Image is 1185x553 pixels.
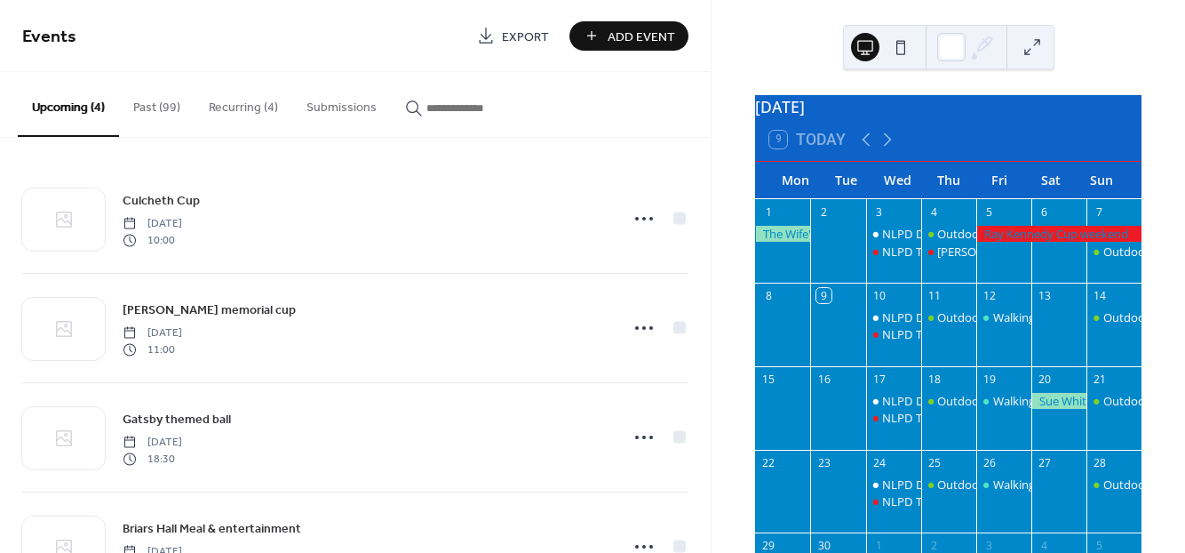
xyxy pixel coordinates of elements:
div: Walking football training [993,309,1122,325]
div: 18 [927,372,942,387]
div: 11 [927,288,942,303]
div: [DATE] [755,95,1141,118]
div: NLPD Table tennis/ Crib [882,326,1008,342]
button: Submissions [292,72,391,135]
div: 7 [1092,204,1107,220]
a: [PERSON_NAME] memorial cup [123,300,296,320]
div: NLPD Drop in Hub [882,309,982,325]
a: Culcheth Cup [123,190,200,211]
div: Outdoor Crown Green Bowls [921,477,976,493]
span: [PERSON_NAME] memorial cup [123,301,296,320]
div: NLPD Table tennis/ Crib [866,410,921,426]
div: Outdoor Crown Green Bowls [921,226,976,242]
div: 2 [816,204,831,220]
div: NLPD Drop in Hub [866,309,921,325]
span: [DATE] [123,435,182,451]
div: 8 [761,288,776,303]
div: 6 [1037,204,1052,220]
div: 25 [927,455,942,470]
a: Briars Hall Meal & entertainment [123,518,301,539]
div: Fri [974,162,1025,198]
button: Past (99) [119,72,195,135]
div: NLPD Drop in Hub [866,393,921,409]
div: Outdoor Crown Green Bowls [937,477,1091,493]
div: 20 [1037,372,1052,387]
div: Sue White's birthday [1031,393,1086,409]
div: NLPD Table tennis/ Crib [866,244,921,260]
div: The Wife's birthday [755,226,810,242]
div: 9 [816,288,831,303]
div: Outdoor Crown Green Bowls [1086,393,1141,409]
div: NLPD Drop in Hub [866,226,921,242]
div: 26 [982,455,997,470]
div: Tue [821,162,872,198]
div: Walking football training [976,393,1031,409]
div: 3 [871,204,887,220]
div: Outdoor Crown Green Bowls [921,309,976,325]
div: Mon [769,162,821,198]
div: NLPD Table tennis/ Crib [882,244,1008,260]
div: Walking football training [976,477,1031,493]
div: 1 [761,204,776,220]
span: Gatsby themed ball [123,411,231,429]
div: NLPD Drop in Hub [882,226,982,242]
div: Luther Live in New Brighton [921,244,976,260]
div: NLPD Table tennis/ Crib [866,493,921,509]
span: [DATE] [123,216,182,232]
span: Briars Hall Meal & entertainment [123,520,301,539]
div: NLPD Table tennis/ Crib [882,410,1008,426]
div: Outdoor Crown Green Bowls [937,226,1091,242]
span: 10:00 [123,232,182,248]
div: Outdoor Crown Green Bowls [921,393,976,409]
div: 27 [1037,455,1052,470]
div: Thu [923,162,974,198]
div: 13 [1037,288,1052,303]
div: Ray Kennedy Cup weekend [976,226,1141,242]
div: 24 [871,455,887,470]
span: 18:30 [123,451,182,467]
div: NLPD Drop in Hub [866,477,921,493]
div: Outdoor Crown Green Bowls [1086,244,1141,260]
div: 14 [1092,288,1107,303]
span: Culcheth Cup [123,192,200,211]
span: Export [502,28,549,46]
div: Outdoor Crown Green Bowls [937,393,1091,409]
span: Events [22,20,76,54]
div: Outdoor Crown Green Bowls [1086,309,1141,325]
div: 22 [761,455,776,470]
div: 28 [1092,455,1107,470]
div: 10 [871,288,887,303]
span: Add Event [608,28,675,46]
button: Add Event [569,21,688,51]
div: Walking football training [993,393,1122,409]
div: Outdoor Crown Green Bowls [1086,477,1141,493]
div: Sat [1025,162,1077,198]
span: 11:00 [123,341,182,357]
div: Outdoor Crown Green Bowls [937,309,1091,325]
div: NLPD Table tennis/ Crib [882,493,1008,509]
div: NLPD Drop in Hub [882,393,982,409]
div: 16 [816,372,831,387]
div: 5 [982,204,997,220]
div: 23 [816,455,831,470]
div: Walking football training [976,309,1031,325]
div: 19 [982,372,997,387]
div: Wed [871,162,923,198]
div: 17 [871,372,887,387]
div: 15 [761,372,776,387]
div: [PERSON_NAME] Live in [GEOGRAPHIC_DATA] [937,244,1181,260]
div: Sun [1076,162,1127,198]
a: Export [464,21,562,51]
span: [DATE] [123,325,182,341]
button: Upcoming (4) [18,72,119,137]
a: Gatsby themed ball [123,409,231,429]
div: NLPD Table tennis/ Crib [866,326,921,342]
div: 12 [982,288,997,303]
div: 4 [927,204,942,220]
div: NLPD Drop in Hub [882,477,982,493]
div: Walking football training [993,477,1122,493]
div: 21 [1092,372,1107,387]
button: Recurring (4) [195,72,292,135]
